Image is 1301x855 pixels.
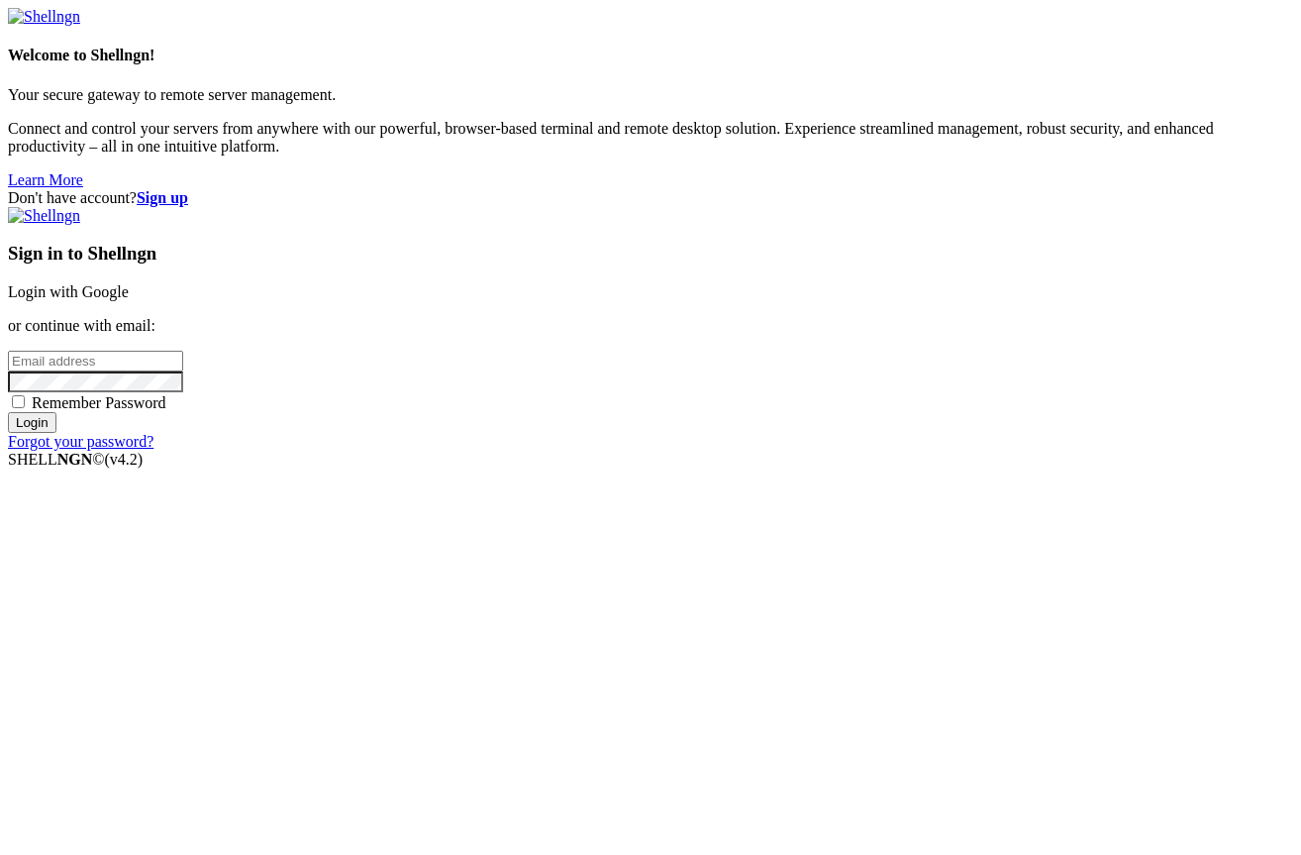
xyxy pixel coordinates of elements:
[8,317,1293,335] p: or continue with email:
[8,120,1293,156] p: Connect and control your servers from anywhere with our powerful, browser-based terminal and remo...
[57,451,93,468] b: NGN
[8,47,1293,64] h4: Welcome to Shellngn!
[8,189,1293,207] div: Don't have account?
[8,283,129,300] a: Login with Google
[105,451,144,468] span: 4.2.0
[8,86,1293,104] p: Your secure gateway to remote server management.
[137,189,188,206] a: Sign up
[8,171,83,188] a: Learn More
[12,395,25,408] input: Remember Password
[8,433,153,450] a: Forgot your password?
[8,451,143,468] span: SHELL ©
[8,351,183,372] input: Email address
[8,412,56,433] input: Login
[32,394,166,411] span: Remember Password
[8,243,1293,265] h3: Sign in to Shellngn
[8,207,80,225] img: Shellngn
[8,8,80,26] img: Shellngn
